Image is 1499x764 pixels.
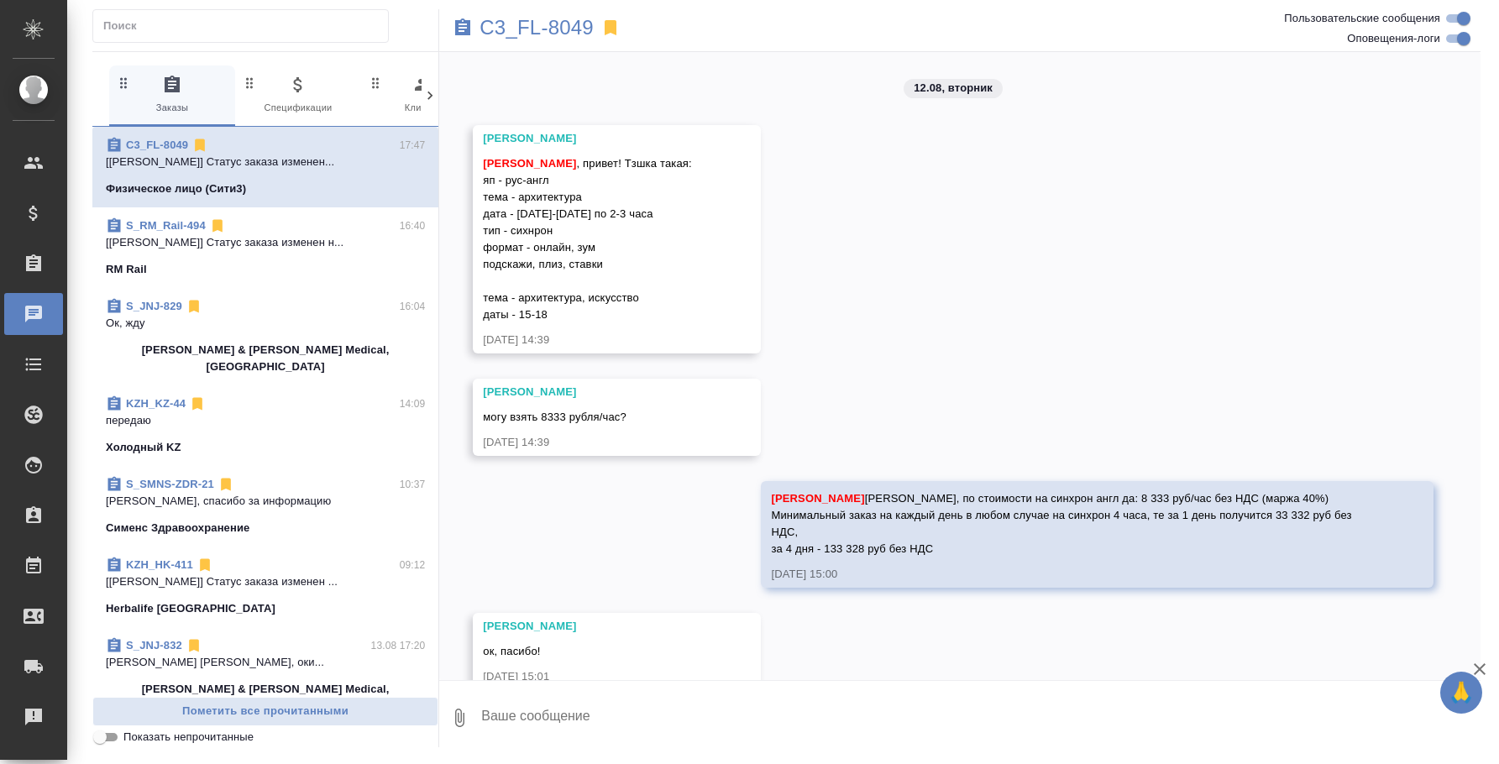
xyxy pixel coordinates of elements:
div: S_JNJ-83213.08 17:20[PERSON_NAME] [PERSON_NAME], оки...[PERSON_NAME] & [PERSON_NAME] Medical, [GE... [92,627,438,725]
span: могу взять 8333 рубля/час? [483,411,626,423]
svg: Отписаться [218,476,234,493]
span: Оповещения-логи [1347,30,1440,47]
span: Заказы [116,75,228,116]
div: [DATE] 15:01 [483,668,702,685]
div: S_SMNS-ZDR-2110:37[PERSON_NAME], спасибо за информациюСименс Здравоохранение [92,466,438,547]
span: [PERSON_NAME], по стоимости на синхрон англ да: 8 333 руб/час без НДС (маржа 40%) Минимальный зак... [771,492,1355,555]
p: [PERSON_NAME], спасибо за информацию [106,493,425,510]
span: Клиенты [368,75,480,116]
a: KZH_KZ-44 [126,397,186,410]
a: S_SMNS-ZDR-21 [126,478,214,490]
button: 🙏 [1440,672,1482,714]
p: [[PERSON_NAME]] Статус заказа изменен н... [106,234,425,251]
a: S_JNJ-829 [126,300,182,312]
div: KZH_KZ-4414:09передаюХолодный KZ [92,385,438,466]
p: Ок, жду [106,315,425,332]
p: Herbalife [GEOGRAPHIC_DATA] [106,600,275,617]
a: S_JNJ-832 [126,639,182,651]
div: S_JNJ-82916:04Ок, жду[PERSON_NAME] & [PERSON_NAME] Medical, [GEOGRAPHIC_DATA] [92,288,438,385]
div: [PERSON_NAME] [483,384,702,400]
p: Холодный KZ [106,439,181,456]
p: 10:37 [400,476,426,493]
a: KZH_HK-411 [126,558,193,571]
span: 🙏 [1447,675,1475,710]
span: Спецификации [242,75,354,116]
svg: Зажми и перетащи, чтобы поменять порядок вкладок [242,75,258,91]
div: C3_FL-804917:47[[PERSON_NAME]] Статус заказа изменен...Физическое лицо (Сити3) [92,127,438,207]
p: 17:47 [400,137,426,154]
div: [PERSON_NAME] [483,130,702,147]
p: Сименс Здравоохранение [106,520,250,536]
svg: Зажми и перетащи, чтобы поменять порядок вкладок [368,75,384,91]
button: Пометить все прочитанными [92,697,438,726]
div: [DATE] 14:39 [483,434,702,451]
svg: Отписаться [186,298,202,315]
svg: Отписаться [191,137,208,154]
span: ок, пасибо! [483,645,540,657]
svg: Отписаться [189,395,206,412]
input: Поиск [103,14,388,38]
p: Физическое лицо (Сити3) [106,181,246,197]
div: [PERSON_NAME] [483,618,702,635]
a: C3_FL-8049 [126,139,188,151]
p: 16:40 [400,217,426,234]
div: S_RM_Rail-49416:40[[PERSON_NAME]] Статус заказа изменен н...RM Rail [92,207,438,288]
p: RM Rail [106,261,147,278]
p: 12.08, вторник [914,80,993,97]
p: 13.08 17:20 [371,637,426,654]
svg: Отписаться [186,637,202,654]
svg: Отписаться [197,557,213,573]
p: передаю [106,412,425,429]
p: 09:12 [400,557,426,573]
p: 16:04 [400,298,426,315]
div: KZH_HK-41109:12[[PERSON_NAME]] Статус заказа изменен ...Herbalife [GEOGRAPHIC_DATA] [92,547,438,627]
p: [PERSON_NAME] & [PERSON_NAME] Medical, [GEOGRAPHIC_DATA] [106,342,425,375]
span: [PERSON_NAME] [771,492,864,505]
svg: Зажми и перетащи, чтобы поменять порядок вкладок [116,75,132,91]
span: [PERSON_NAME] [483,157,576,170]
p: [PERSON_NAME] [PERSON_NAME], оки... [106,654,425,671]
span: Пользовательские сообщения [1284,10,1440,27]
span: Пометить все прочитанными [102,702,429,721]
p: [[PERSON_NAME]] Статус заказа изменен ... [106,573,425,590]
span: Показать непрочитанные [123,729,254,746]
p: 14:09 [400,395,426,412]
a: S_RM_Rail-494 [126,219,206,232]
p: [PERSON_NAME] & [PERSON_NAME] Medical, [GEOGRAPHIC_DATA] [106,681,425,714]
a: C3_FL-8049 [480,19,594,36]
div: [DATE] 15:00 [771,566,1375,583]
span: , привет! Тзшка такая: яп - рус-англ тема - архитектура дата - [DATE]-[DATE] по 2-3 часа тип - си... [483,157,692,321]
svg: Отписаться [209,217,226,234]
p: [[PERSON_NAME]] Статус заказа изменен... [106,154,425,170]
div: [DATE] 14:39 [483,332,702,348]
